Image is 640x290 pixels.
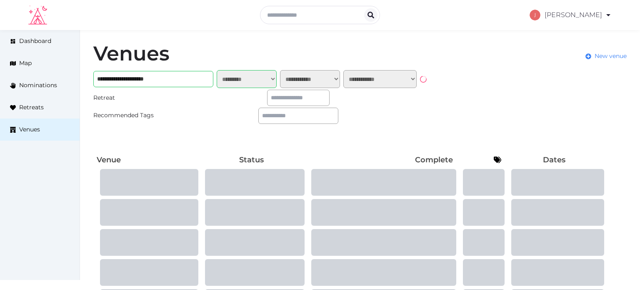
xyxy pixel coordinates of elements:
[19,103,44,112] span: Retreats
[198,152,305,167] th: Status
[505,152,604,167] th: Dates
[595,52,627,61] span: New venue
[19,37,51,45] span: Dashboard
[19,81,57,90] span: Nominations
[530,3,612,27] a: [PERSON_NAME]
[93,152,198,167] th: Venue
[305,152,456,167] th: Complete
[93,93,173,102] div: Retreat
[585,52,627,61] a: New venue
[93,43,170,63] h1: Venues
[93,111,173,120] div: Recommended Tags
[19,125,40,134] span: Venues
[19,59,32,68] span: Map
